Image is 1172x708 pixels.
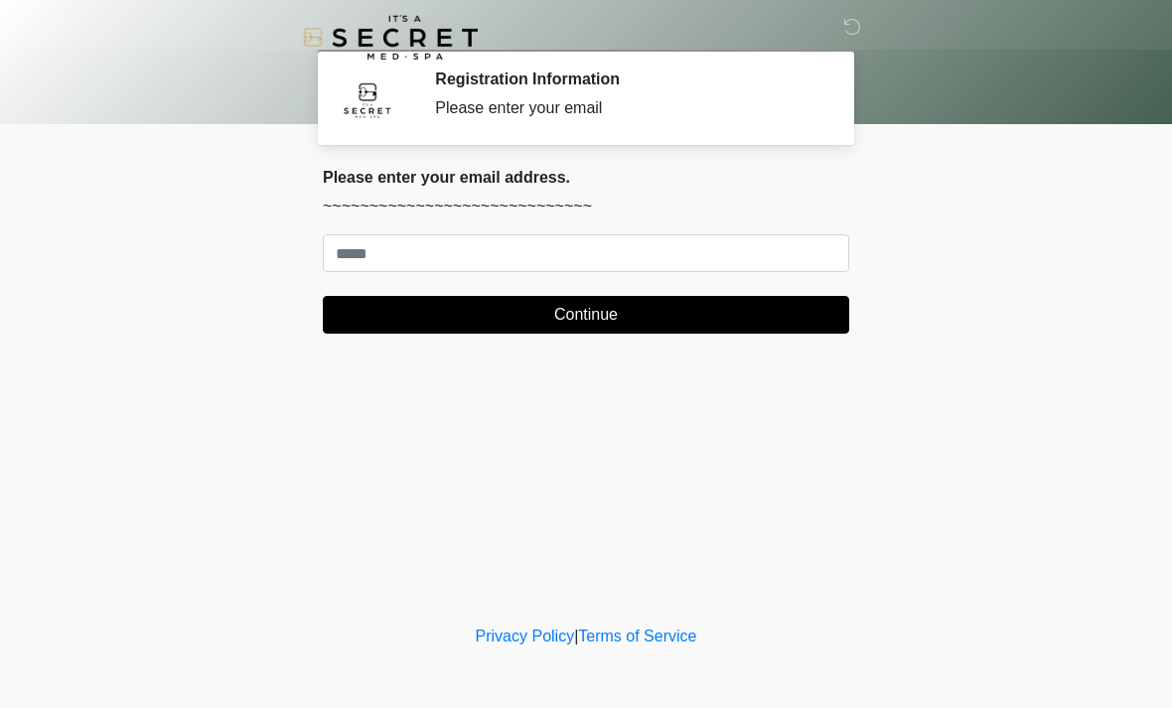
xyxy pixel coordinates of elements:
h2: Registration Information [435,70,819,88]
div: Please enter your email [435,96,819,120]
p: ~~~~~~~~~~~~~~~~~~~~~~~~~~~~~ [323,195,849,218]
a: Privacy Policy [476,628,575,644]
a: | [574,628,578,644]
img: Agent Avatar [338,70,397,129]
h2: Please enter your email address. [323,168,849,187]
button: Continue [323,296,849,334]
a: Terms of Service [578,628,696,644]
img: It's A Secret Med Spa Logo [303,15,478,60]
